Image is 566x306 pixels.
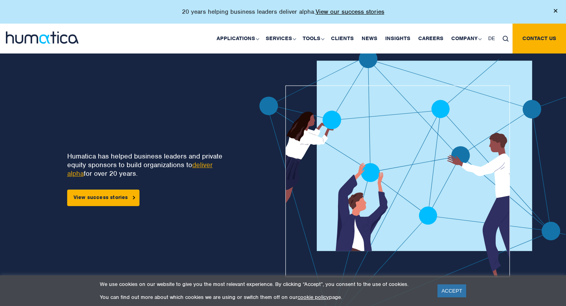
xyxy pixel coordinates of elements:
[358,24,381,53] a: News
[262,24,299,53] a: Services
[381,24,414,53] a: Insights
[100,281,428,288] p: We use cookies on our website to give you the most relevant experience. By clicking “Accept”, you...
[503,36,509,42] img: search_icon
[484,24,499,53] a: DE
[100,294,428,300] p: You can find out more about which cookies we are using or switch them off on our page.
[213,24,262,53] a: Applications
[6,31,79,44] img: logo
[316,8,384,16] a: View our success stories
[437,284,466,297] a: ACCEPT
[298,294,329,300] a: cookie policy
[67,160,213,178] a: deliver alpha
[67,190,140,206] a: View success stories
[513,24,566,53] a: Contact us
[488,35,495,42] span: DE
[67,152,233,178] p: Humatica has helped business leaders and private equity sponsors to build organizations to for ov...
[182,8,384,16] p: 20 years helping business leaders deliver alpha.
[414,24,447,53] a: Careers
[327,24,358,53] a: Clients
[133,196,135,199] img: arrowicon
[447,24,484,53] a: Company
[299,24,327,53] a: Tools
